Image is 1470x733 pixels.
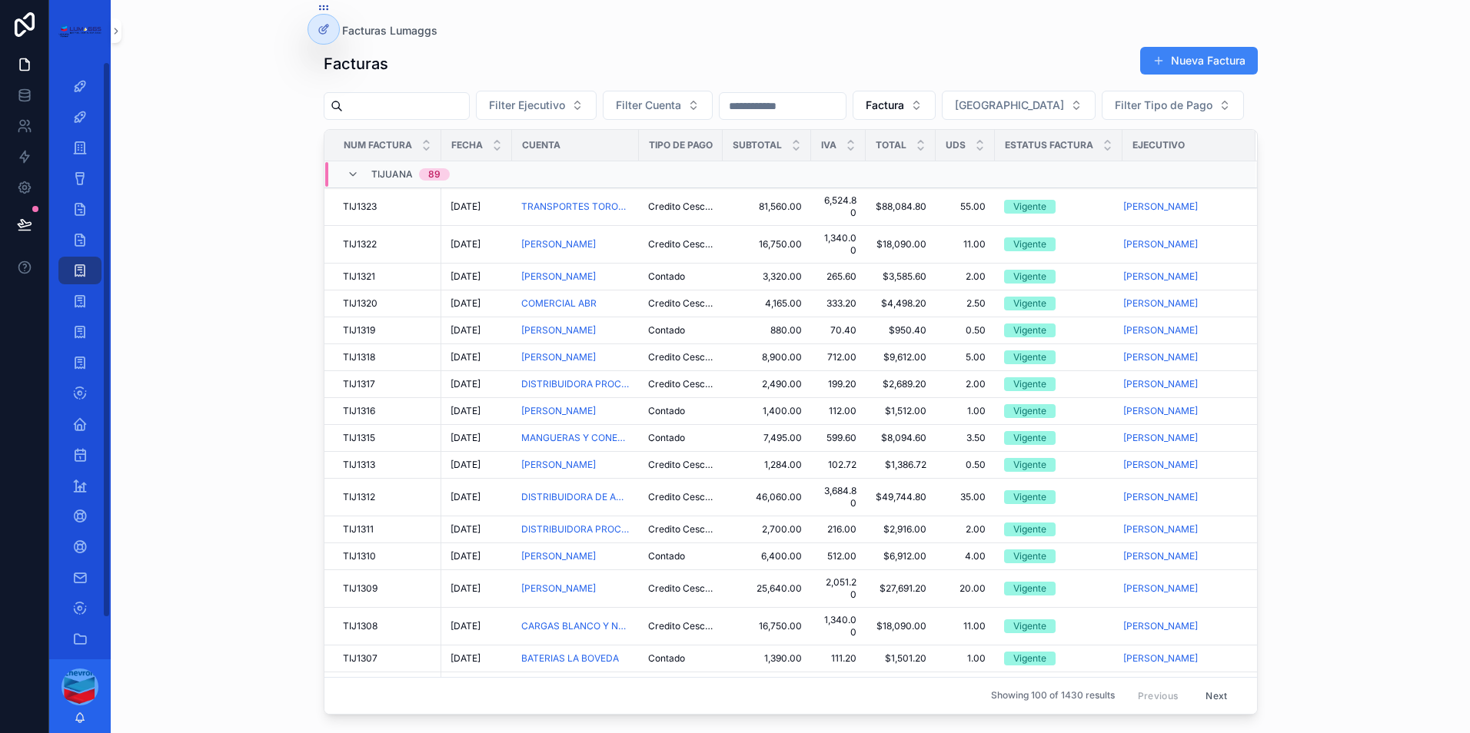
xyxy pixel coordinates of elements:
a: 3.50 [945,432,986,444]
button: Select Button [942,91,1096,120]
a: Vigente [1004,490,1113,504]
span: 6,524.80 [820,194,856,219]
a: 2,700.00 [732,523,802,536]
div: Vigente [1013,350,1046,364]
span: [DATE] [451,201,481,213]
span: TIJ1310 [343,550,376,562]
a: Vigente [1004,458,1113,472]
a: [PERSON_NAME] [1123,405,1237,417]
a: TRANSPORTES TOROCO [521,201,630,213]
span: [DATE] [451,351,481,363]
a: [DATE] [451,324,503,337]
a: $1,386.72 [875,459,926,471]
span: TIJUANA [371,168,413,181]
a: 1,400.00 [732,405,802,417]
a: Vigente [1004,549,1113,563]
a: TIJ1312 [343,491,432,503]
a: 1,340.00 [820,232,856,257]
a: Credito Cescemex [648,238,713,250]
a: [PERSON_NAME] [521,550,630,562]
a: 1,284.00 [732,459,802,471]
a: [PERSON_NAME] [1123,238,1237,250]
a: [DATE] [451,405,503,417]
a: Credito Cescemex [648,378,713,390]
span: 102.72 [820,459,856,471]
span: $2,916.00 [875,523,926,536]
a: [PERSON_NAME] [521,324,596,337]
a: TIJ1318 [343,351,432,363]
a: $2,689.20 [875,378,926,390]
a: [PERSON_NAME] [1123,523,1237,536]
a: COMERCIAL ABR [521,297,597,310]
a: [DATE] [451,270,503,283]
a: [DATE] [451,459,503,471]
a: [PERSON_NAME] [1123,378,1198,390]
div: Vigente [1013,458,1046,472]
span: $950.40 [875,324,926,337]
a: 265.60 [820,270,856,283]
a: TIJ1319 [343,324,432,337]
div: Vigente [1013,323,1046,337]
a: DISTRIBUIDORA PROCAR-BAJA [521,378,630,390]
span: TIJ1318 [343,351,375,363]
span: 11.00 [945,238,986,250]
a: [DATE] [451,351,503,363]
span: 7,495.00 [732,432,802,444]
div: Vigente [1013,270,1046,284]
a: 712.00 [820,351,856,363]
span: [DATE] [451,297,481,310]
span: Contado [648,324,685,337]
a: [DATE] [451,378,503,390]
span: [DATE] [451,378,481,390]
a: 5.00 [945,351,986,363]
a: Credito Cescemex [648,351,713,363]
a: [PERSON_NAME] [1123,297,1198,310]
a: 3,684.80 [820,485,856,509]
a: [DATE] [451,550,503,562]
a: [PERSON_NAME] [1123,491,1237,503]
a: Contado [648,324,713,337]
a: Vigente [1004,404,1113,418]
a: [PERSON_NAME] [1123,491,1198,503]
a: COMERCIAL ABR [521,297,630,310]
button: Select Button [853,91,936,120]
span: 4,165.00 [732,297,802,310]
span: [PERSON_NAME] [521,405,596,417]
a: 35.00 [945,491,986,503]
a: $3,585.60 [875,270,926,283]
a: [PERSON_NAME] [521,550,596,562]
div: Vigente [1013,522,1046,536]
span: 216.00 [820,523,856,536]
a: DISTRIBUIDORA DE ACUMULADORES Y LUBRICANTES POWER G [521,491,630,503]
a: Vigente [1004,431,1113,445]
span: 6,400.00 [732,550,802,562]
span: TIJ1321 [343,270,375,283]
button: Select Button [1102,91,1244,120]
a: [PERSON_NAME] [1123,201,1198,213]
span: TIJ1319 [343,324,375,337]
a: Contado [648,270,713,283]
a: TIJ1315 [343,432,432,444]
span: $1,512.00 [875,405,926,417]
a: [PERSON_NAME] [1123,459,1198,471]
span: Contado [648,405,685,417]
span: [PERSON_NAME] [521,351,596,363]
a: Credito Cescemex [648,297,713,310]
span: Contado [648,270,685,283]
span: TIJ1315 [343,432,375,444]
a: 8,900.00 [732,351,802,363]
a: [PERSON_NAME] [521,238,596,250]
a: 3,320.00 [732,270,802,283]
span: 46,060.00 [732,491,802,503]
a: [PERSON_NAME] [521,324,630,337]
